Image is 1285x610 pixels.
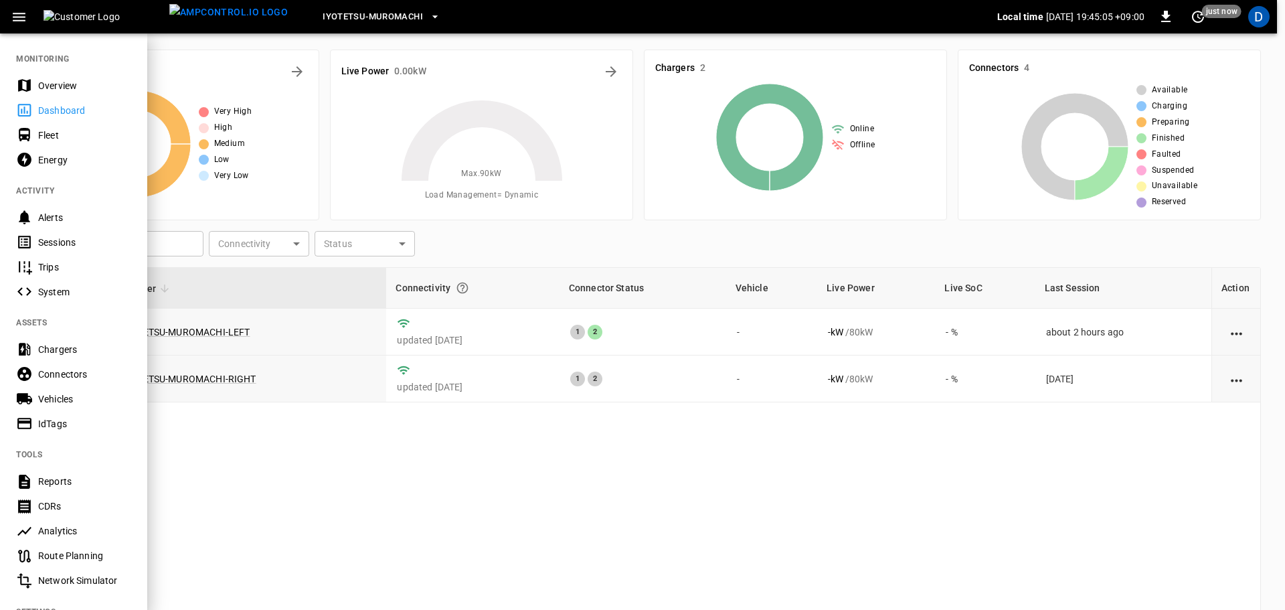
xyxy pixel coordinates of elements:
[38,153,131,167] div: Energy
[38,285,131,299] div: System
[38,524,131,538] div: Analytics
[169,4,288,21] img: ampcontrol.io logo
[38,211,131,224] div: Alerts
[38,79,131,92] div: Overview
[44,10,164,23] img: Customer Logo
[38,368,131,381] div: Connectors
[1187,6,1209,27] button: set refresh interval
[38,549,131,562] div: Route Planning
[38,129,131,142] div: Fleet
[38,500,131,513] div: CDRs
[38,392,131,406] div: Vehicles
[38,236,131,249] div: Sessions
[38,343,131,356] div: Chargers
[1202,5,1241,18] span: just now
[997,10,1043,23] p: Local time
[38,104,131,117] div: Dashboard
[38,260,131,274] div: Trips
[1248,6,1270,27] div: profile-icon
[1046,10,1144,23] p: [DATE] 19:45:05 +09:00
[38,574,131,587] div: Network Simulator
[323,9,423,25] span: Iyotetsu-Muromachi
[38,475,131,488] div: Reports
[38,417,131,431] div: IdTags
